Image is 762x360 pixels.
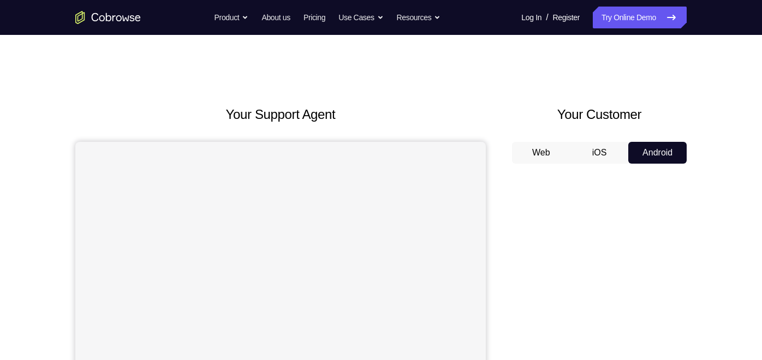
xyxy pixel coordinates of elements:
[261,7,290,28] a: About us
[521,7,541,28] a: Log In
[338,7,383,28] button: Use Cases
[553,7,580,28] a: Register
[512,105,687,124] h2: Your Customer
[593,7,687,28] a: Try Online Demo
[303,7,325,28] a: Pricing
[512,142,570,164] button: Web
[75,105,486,124] h2: Your Support Agent
[570,142,629,164] button: iOS
[546,11,548,24] span: /
[397,7,441,28] button: Resources
[75,11,141,24] a: Go to the home page
[215,7,249,28] button: Product
[628,142,687,164] button: Android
